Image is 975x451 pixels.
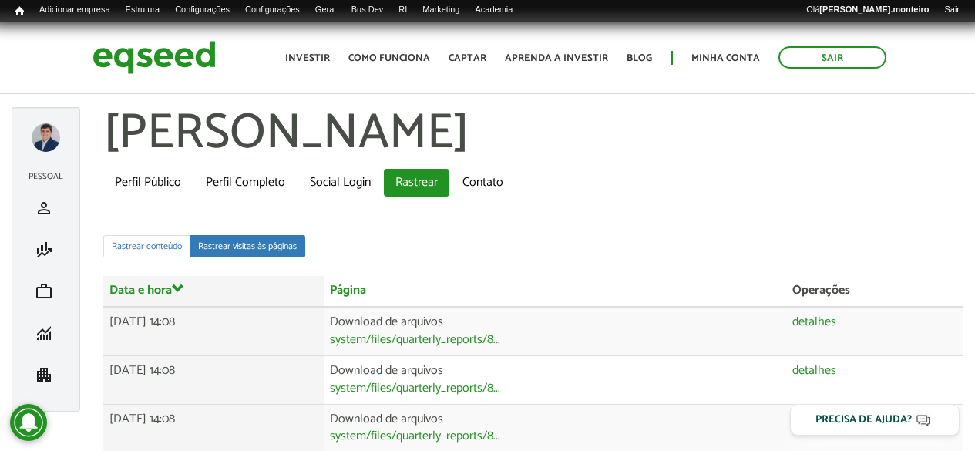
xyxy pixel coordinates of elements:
[24,199,68,217] a: person
[330,382,500,395] a: system/files/quarterly_reports/8...
[451,169,515,197] a: Contato
[384,169,449,197] a: Rastrear
[449,53,486,63] a: Captar
[627,53,652,63] a: Blog
[505,53,608,63] a: Aprenda a investir
[391,4,415,16] a: RI
[330,430,500,443] a: system/files/quarterly_reports/8...
[194,169,297,197] a: Perfil Completo
[348,53,430,63] a: Como funciona
[24,324,68,342] a: monitoring
[15,5,24,16] span: Início
[415,4,467,16] a: Marketing
[798,4,936,16] a: Olá[PERSON_NAME].monteiro
[330,284,366,297] a: Página
[103,307,324,355] td: [DATE] 14:08
[103,235,190,257] a: Rastrear conteúdo
[35,282,53,301] span: work
[32,123,60,152] a: Expandir menu
[24,241,68,259] a: finance_mode
[20,354,72,395] li: Minha empresa
[324,355,786,404] td: Download de arquivos
[8,4,32,19] a: Início
[819,5,929,14] strong: [PERSON_NAME].monteiro
[792,365,836,377] a: detalhes
[20,271,72,312] li: Meu portfólio
[24,365,68,384] a: apartment
[467,4,520,16] a: Academia
[237,4,308,16] a: Configurações
[308,4,344,16] a: Geral
[118,4,168,16] a: Estrutura
[20,312,72,354] li: Minhas rodadas de investimento
[32,4,118,16] a: Adicionar empresa
[285,53,330,63] a: Investir
[35,199,53,217] span: person
[35,324,53,342] span: monitoring
[103,107,963,161] h1: [PERSON_NAME]
[24,282,68,301] a: work
[35,365,53,384] span: apartment
[936,4,967,16] a: Sair
[103,169,193,197] a: Perfil Público
[786,276,963,307] th: Operações
[344,4,392,16] a: Bus Dev
[298,169,382,197] a: Social Login
[92,37,216,78] img: EqSeed
[20,172,72,181] h2: Pessoal
[691,53,760,63] a: Minha conta
[330,334,500,346] a: system/files/quarterly_reports/8...
[109,282,184,297] a: Data e hora
[778,46,886,69] a: Sair
[20,187,72,229] li: Meu perfil
[792,316,836,328] a: detalhes
[20,229,72,271] li: Minha simulação
[190,235,305,257] a: Rastrear visitas às páginas
[35,241,53,259] span: finance_mode
[324,307,786,355] td: Download de arquivos
[167,4,237,16] a: Configurações
[103,355,324,404] td: [DATE] 14:08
